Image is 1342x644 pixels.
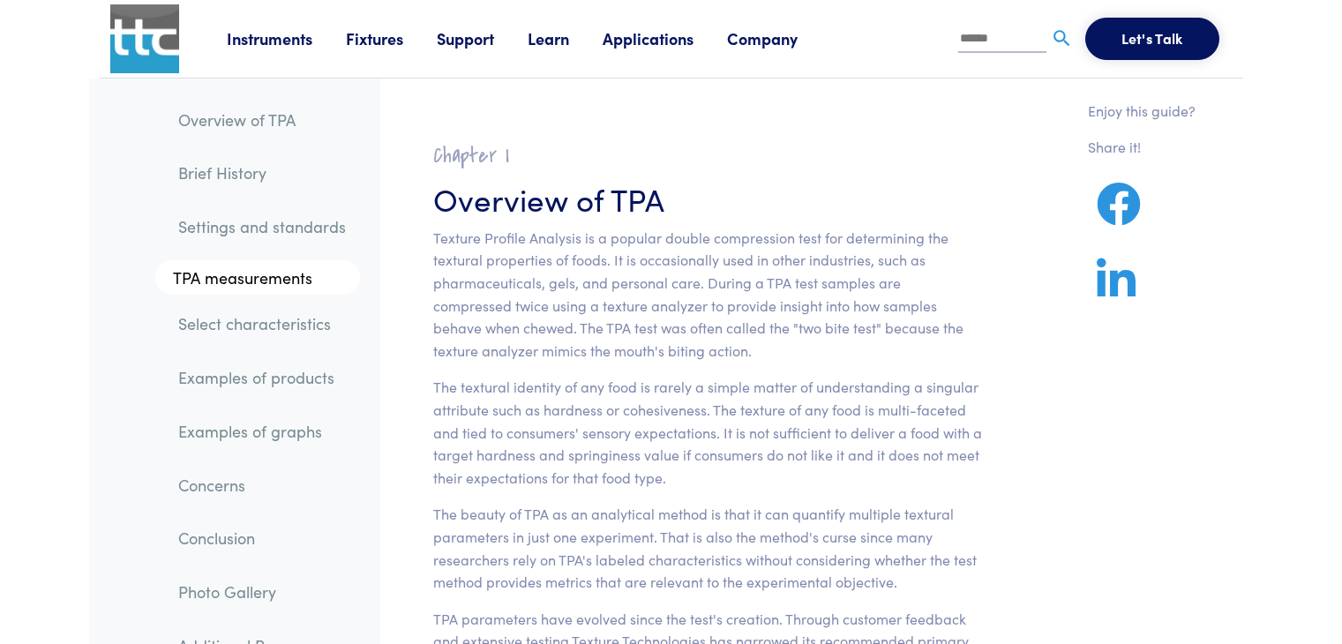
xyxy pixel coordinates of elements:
[164,411,360,452] a: Examples of graphs
[433,227,983,363] p: Texture Profile Analysis is a popular double compression test for determining the textural proper...
[437,27,528,49] a: Support
[1088,279,1144,301] a: Share on LinkedIn
[1088,136,1196,159] p: Share it!
[433,376,983,489] p: The textural identity of any food is rarely a simple matter of understanding a singular attribute...
[227,27,346,49] a: Instruments
[346,27,437,49] a: Fixtures
[110,4,179,73] img: ttc_logo_1x1_v1.0.png
[164,153,360,193] a: Brief History
[164,465,360,505] a: Concerns
[164,357,360,398] a: Examples of products
[164,303,360,344] a: Select characteristics
[155,260,360,296] a: TPA measurements
[164,518,360,558] a: Conclusion
[433,142,983,169] h2: Chapter I
[164,572,360,612] a: Photo Gallery
[1085,18,1219,60] button: Let's Talk
[433,176,983,220] h3: Overview of TPA
[727,27,831,49] a: Company
[433,503,983,593] p: The beauty of TPA as an analytical method is that it can quantify multiple textural parameters in...
[164,206,360,247] a: Settings and standards
[1088,100,1196,123] p: Enjoy this guide?
[528,27,603,49] a: Learn
[603,27,727,49] a: Applications
[164,100,360,140] a: Overview of TPA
